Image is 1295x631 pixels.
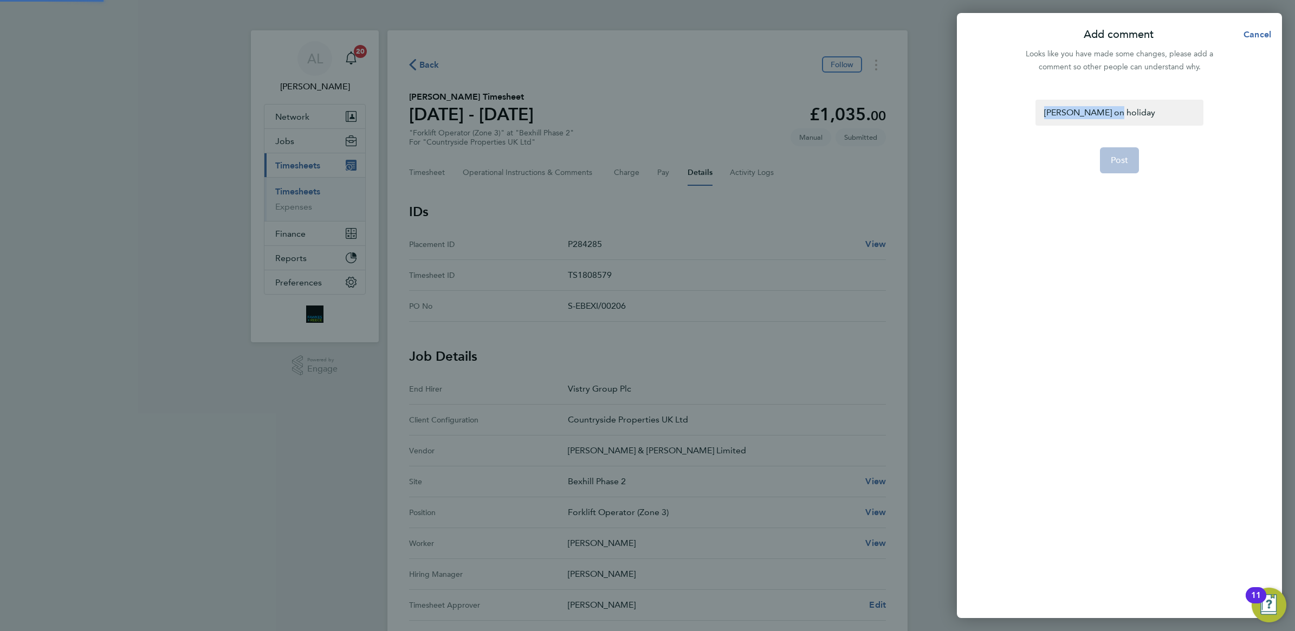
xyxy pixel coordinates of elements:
[1035,100,1203,126] div: [PERSON_NAME] on holiday
[1240,29,1271,40] span: Cancel
[1252,588,1286,622] button: Open Resource Center, 11 new notifications
[1251,595,1261,609] div: 11
[1226,24,1282,45] button: Cancel
[1084,27,1154,42] p: Add comment
[1020,48,1219,74] div: Looks like you have made some changes, please add a comment so other people can understand why.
